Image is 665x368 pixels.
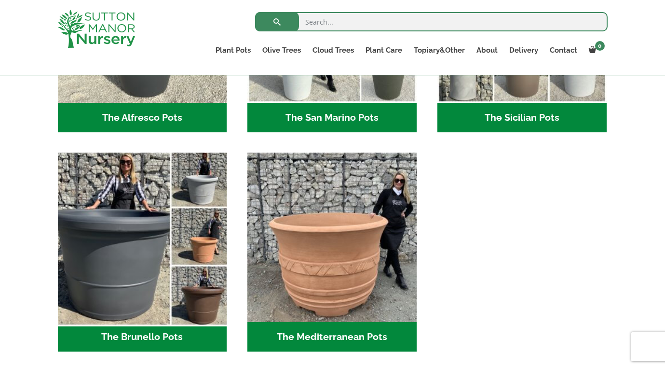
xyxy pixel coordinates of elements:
[247,103,417,133] h2: The San Marino Pots
[583,43,608,57] a: 0
[247,153,417,352] a: Visit product category The Mediterranean Pots
[544,43,583,57] a: Contact
[210,43,257,57] a: Plant Pots
[408,43,471,57] a: Topiary&Other
[58,322,227,352] h2: The Brunello Pots
[360,43,408,57] a: Plant Care
[247,153,417,322] img: The Mediterranean Pots
[58,103,227,133] h2: The Alfresco Pots
[54,149,231,326] img: The Brunello Pots
[595,41,605,51] span: 0
[58,153,227,352] a: Visit product category The Brunello Pots
[257,43,307,57] a: Olive Trees
[307,43,360,57] a: Cloud Trees
[58,10,135,48] img: logo
[503,43,544,57] a: Delivery
[437,103,607,133] h2: The Sicilian Pots
[471,43,503,57] a: About
[247,322,417,352] h2: The Mediterranean Pots
[255,12,608,31] input: Search...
